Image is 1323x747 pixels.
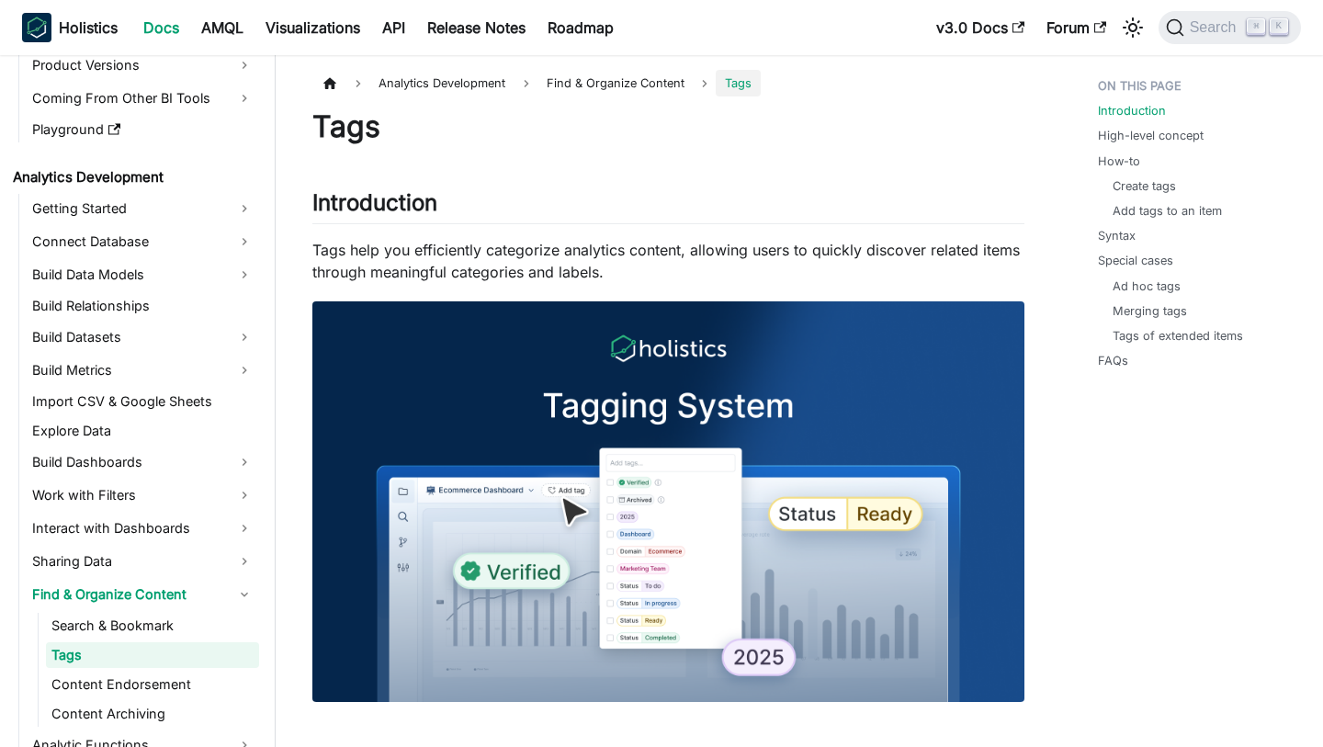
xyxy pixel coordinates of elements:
[27,481,259,510] a: Work with Filters
[27,117,259,142] a: Playground
[1118,13,1148,42] button: Switch between dark and light mode (currently light mode)
[27,51,259,80] a: Product Versions
[46,701,259,727] a: Content Archiving
[46,672,259,697] a: Content Endorsement
[1113,327,1243,345] a: Tags of extended items
[312,70,1024,96] nav: Breadcrumbs
[46,642,259,668] a: Tags
[1113,302,1187,320] a: Merging tags
[1098,102,1166,119] a: Introduction
[716,70,761,96] span: Tags
[27,194,259,223] a: Getting Started
[1113,177,1176,195] a: Create tags
[1270,18,1288,35] kbd: K
[1113,202,1222,220] a: Add tags to an item
[27,580,259,609] a: Find & Organize Content
[1098,153,1140,170] a: How-to
[27,84,259,113] a: Coming From Other BI Tools
[254,13,371,42] a: Visualizations
[312,189,1024,224] h2: Introduction
[190,13,254,42] a: AMQL
[59,17,118,39] b: Holistics
[1098,127,1204,144] a: High-level concept
[925,13,1035,42] a: v3.0 Docs
[7,164,259,190] a: Analytics Development
[537,70,694,96] span: Find & Organize Content
[27,356,259,385] a: Build Metrics
[46,613,259,639] a: Search & Bookmark
[27,547,259,576] a: Sharing Data
[27,293,259,319] a: Build Relationships
[371,13,416,42] a: API
[312,239,1024,283] p: Tags help you efficiently categorize analytics content, allowing users to quickly discover relate...
[27,514,259,543] a: Interact with Dashboards
[27,260,259,289] a: Build Data Models
[27,323,259,352] a: Build Datasets
[1113,277,1181,295] a: Ad hoc tags
[27,389,259,414] a: Import CSV & Google Sheets
[27,447,259,477] a: Build Dashboards
[27,227,259,256] a: Connect Database
[22,13,118,42] a: HolisticsHolistics
[312,70,347,96] a: Home page
[22,13,51,42] img: Holistics
[132,13,190,42] a: Docs
[1035,13,1117,42] a: Forum
[27,418,259,444] a: Explore Data
[1159,11,1301,44] button: Search (Command+K)
[369,70,514,96] span: Analytics Development
[1098,352,1128,369] a: FAQs
[312,301,1024,702] img: Tagging System
[537,13,625,42] a: Roadmap
[1098,252,1173,269] a: Special cases
[1098,227,1136,244] a: Syntax
[312,108,1024,145] h1: Tags
[1247,18,1265,35] kbd: ⌘
[416,13,537,42] a: Release Notes
[1184,19,1248,36] span: Search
